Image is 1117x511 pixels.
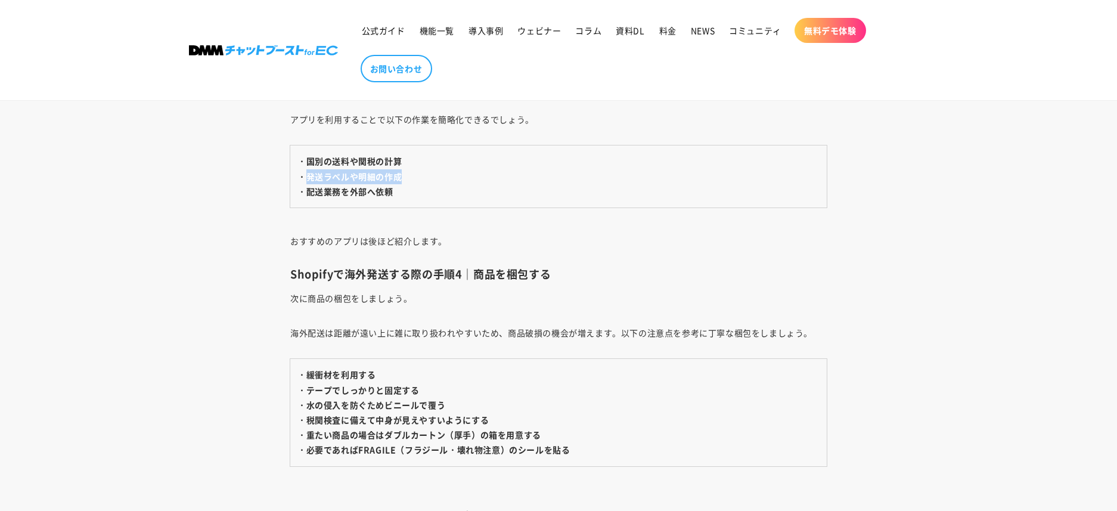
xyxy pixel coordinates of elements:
[355,18,412,43] a: 公式ガイド
[461,18,510,43] a: 導入事例
[361,55,432,82] a: お問い合わせ
[691,25,715,36] span: NEWS
[297,414,489,426] strong: ・税関検査に備えて中身が見えやすいようにする
[370,63,423,74] span: お問い合わせ
[290,324,827,341] p: 海外配送は距離が遠い上に雑に取り扱われやすいため、商品破損の機会が増えます。以下の注意点を参考に丁寧な梱包をしましょう。
[297,185,393,197] strong: ・配送業務を外部へ依頼
[510,18,568,43] a: ウェビナー
[568,18,609,43] a: コラム
[412,18,461,43] a: 機能一覧
[290,290,827,306] p: 次に商品の梱包をしましょう。
[297,399,445,411] strong: ・水の侵入を防ぐためビニールで覆う
[804,25,857,36] span: 無料デモ体験
[362,25,405,36] span: 公式ガイド
[297,155,402,167] strong: ・国別の送料や関税の計算
[297,429,541,441] strong: ・重たい商品の場合はダブルカートン（厚手）の箱を用意する
[722,18,789,43] a: コミュニティ
[290,216,827,249] p: おすすめのアプリは後ほど紹介します。
[659,25,677,36] span: 料金
[420,25,454,36] span: 機能一覧
[297,384,419,396] strong: ・テープでしっかりと固定する
[575,25,601,36] span: コラム
[468,25,503,36] span: 導入事例
[189,45,338,55] img: 株式会社DMM Boost
[684,18,722,43] a: NEWS
[297,444,570,456] strong: ・必要であればFRAGILE（フラジール・壊れ物注意）のシールを貼る
[517,25,561,36] span: ウェビナー
[290,267,827,281] h3: Shopifyで海外発送する際の手順4｜商品を梱包する
[297,171,402,182] strong: ・発送ラベルや明細の作成
[609,18,651,43] a: 資料DL
[795,18,866,43] a: 無料デモ体験
[297,368,376,380] strong: ・緩衝材を利用する
[729,25,781,36] span: コミュニティ
[652,18,684,43] a: 料金
[616,25,644,36] span: 資料DL
[290,111,827,128] p: アプリを利用することで以下の作業を簡略化できるでしょう。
